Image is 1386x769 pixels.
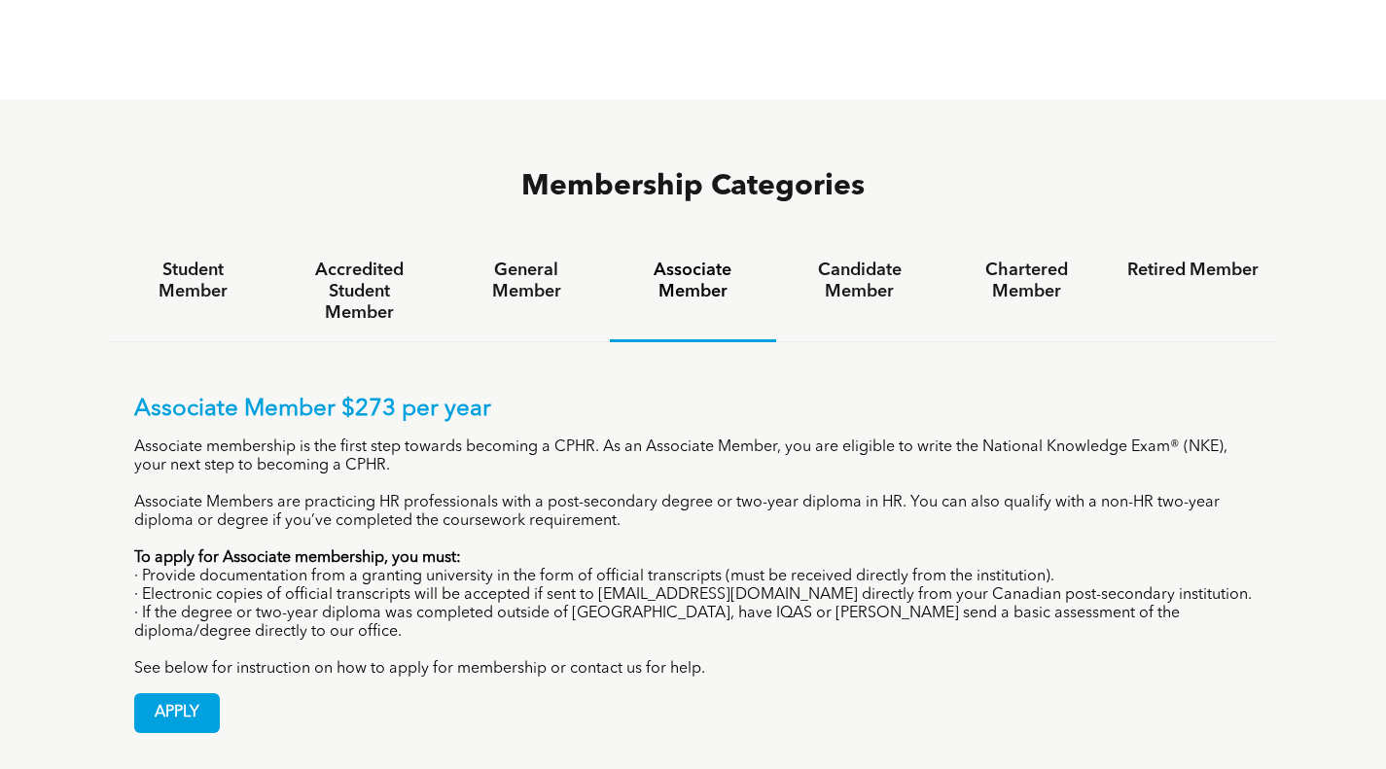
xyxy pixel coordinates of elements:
[134,605,1253,642] p: · If the degree or two-year diploma was completed outside of [GEOGRAPHIC_DATA], have IQAS or [PER...
[134,586,1253,605] p: · Electronic copies of official transcripts will be accepted if sent to [EMAIL_ADDRESS][DOMAIN_NA...
[134,550,461,566] strong: To apply for Associate membership, you must:
[294,260,425,324] h4: Accredited Student Member
[135,694,219,732] span: APPLY
[460,260,591,302] h4: General Member
[134,438,1253,475] p: Associate membership is the first step towards becoming a CPHR. As an Associate Member, you are e...
[134,660,1253,679] p: See below for instruction on how to apply for membership or contact us for help.
[134,396,1253,424] p: Associate Member $273 per year
[961,260,1092,302] h4: Chartered Member
[1127,260,1259,281] h4: Retired Member
[134,494,1253,531] p: Associate Members are practicing HR professionals with a post-secondary degree or two-year diplom...
[134,693,220,733] a: APPLY
[127,260,259,302] h4: Student Member
[521,172,865,201] span: Membership Categories
[134,568,1253,586] p: · Provide documentation from a granting university in the form of official transcripts (must be r...
[794,260,925,302] h4: Candidate Member
[627,260,759,302] h4: Associate Member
